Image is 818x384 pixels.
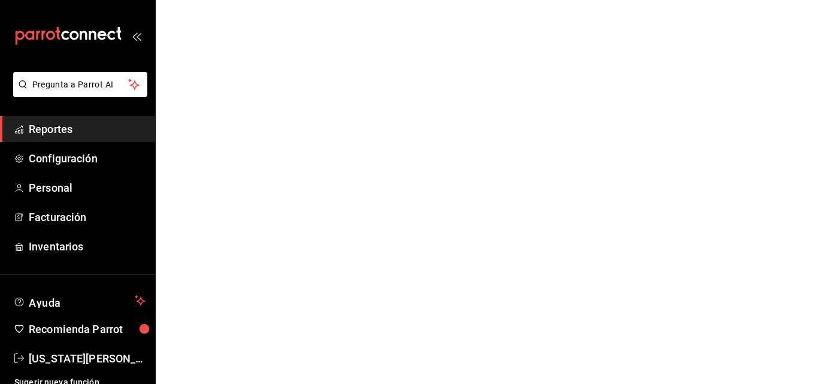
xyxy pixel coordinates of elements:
[13,72,147,97] button: Pregunta a Parrot AI
[29,180,146,196] span: Personal
[32,78,129,91] span: Pregunta a Parrot AI
[29,321,146,337] span: Recomienda Parrot
[29,209,146,225] span: Facturación
[29,294,130,308] span: Ayuda
[132,31,141,41] button: open_drawer_menu
[29,238,146,255] span: Inventarios
[29,150,146,167] span: Configuración
[8,87,147,99] a: Pregunta a Parrot AI
[29,121,146,137] span: Reportes
[29,350,146,367] span: [US_STATE][PERSON_NAME]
